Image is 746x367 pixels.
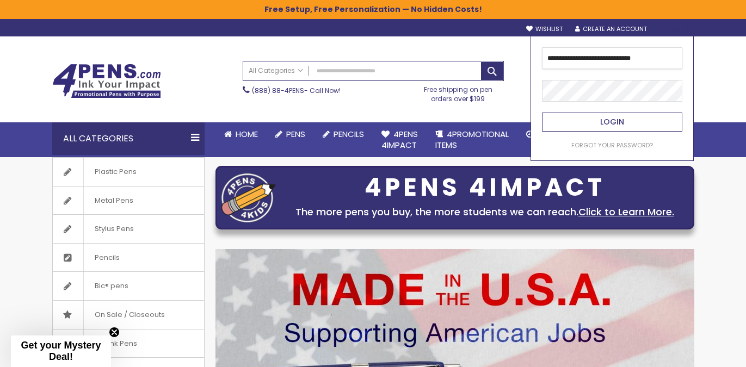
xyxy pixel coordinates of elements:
span: On Sale / Closeouts [83,301,176,329]
a: Gel Ink Pens [53,329,204,358]
a: Home [215,122,267,146]
span: Bic® pens [83,272,139,300]
span: Plastic Pens [83,158,147,186]
a: Pencils [53,244,204,272]
span: Pencils [83,244,131,272]
span: Forgot Your Password? [571,141,653,150]
a: Rush [517,122,566,146]
a: 4Pens4impact [373,122,427,158]
button: Login [542,113,682,132]
span: 4Pens 4impact [381,128,418,151]
div: The more pens you buy, the more students we can reach. [281,204,688,220]
div: Free shipping on pen orders over $199 [412,81,504,103]
span: Pens [286,128,305,140]
img: four_pen_logo.png [221,173,276,222]
iframe: Google Customer Reviews [656,338,746,367]
a: Metal Pens [53,186,204,215]
div: 4PENS 4IMPACT [281,176,688,199]
a: 4PROMOTIONALITEMS [427,122,517,158]
span: Get your Mystery Deal! [21,340,101,362]
span: Login [600,116,624,127]
span: All Categories [249,66,303,75]
a: Wishlist [526,25,563,33]
span: Pencils [334,128,364,140]
img: 4Pens Custom Pens and Promotional Products [52,64,161,98]
a: (888) 88-4PENS [252,86,304,95]
span: Gel Ink Pens [83,329,148,358]
span: Home [236,128,258,140]
a: Bic® pens [53,272,204,300]
a: Stylus Pens [53,215,204,243]
span: Stylus Pens [83,215,145,243]
div: Sign In [658,26,694,34]
a: Click to Learn More. [578,205,674,219]
a: On Sale / Closeouts [53,301,204,329]
span: - Call Now! [252,86,341,95]
div: All Categories [52,122,205,155]
a: Pencils [314,122,373,146]
span: 4PROMOTIONAL ITEMS [435,128,509,151]
a: Plastic Pens [53,158,204,186]
a: Create an Account [575,25,647,33]
button: Close teaser [109,327,120,338]
div: Get your Mystery Deal!Close teaser [11,335,111,367]
a: Pens [267,122,314,146]
a: All Categories [243,61,309,79]
a: Forgot Your Password? [571,141,653,150]
span: Metal Pens [83,186,144,215]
